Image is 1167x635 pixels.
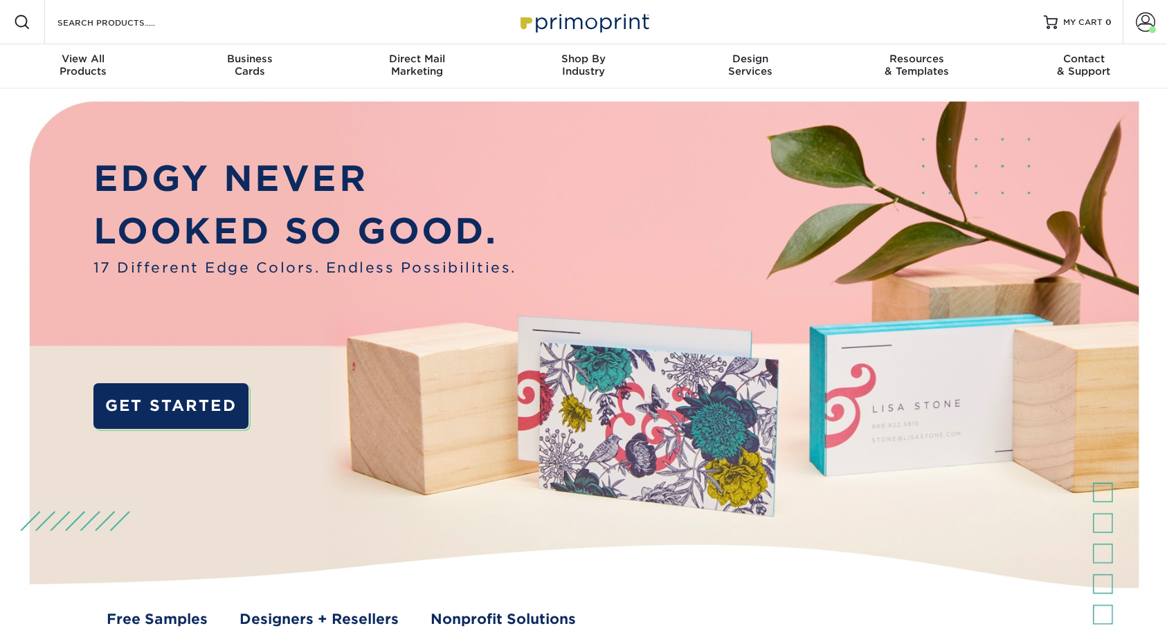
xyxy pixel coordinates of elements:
div: Marketing [334,53,500,77]
p: LOOKED SO GOOD. [93,205,516,257]
input: SEARCH PRODUCTS..... [56,14,191,30]
a: DesignServices [667,44,833,89]
div: & Support [1000,53,1167,77]
span: MY CART [1063,17,1103,28]
a: Contact& Support [1000,44,1167,89]
a: Designers + Resellers [239,609,399,629]
a: Nonprofit Solutions [431,609,576,629]
span: Design [667,53,833,65]
a: Free Samples [107,609,208,629]
img: Primoprint [514,7,653,37]
a: Direct MailMarketing [334,44,500,89]
span: Business [167,53,334,65]
div: Industry [500,53,667,77]
span: Shop By [500,53,667,65]
a: BusinessCards [167,44,334,89]
a: Resources& Templates [833,44,1000,89]
div: Services [667,53,833,77]
span: Resources [833,53,1000,65]
p: EDGY NEVER [93,152,516,205]
span: Direct Mail [334,53,500,65]
span: 0 [1105,17,1112,27]
a: Shop ByIndustry [500,44,667,89]
span: 17 Different Edge Colors. Endless Possibilities. [93,257,516,278]
div: & Templates [833,53,1000,77]
div: Cards [167,53,334,77]
a: GET STARTED [93,383,248,430]
span: Contact [1000,53,1167,65]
